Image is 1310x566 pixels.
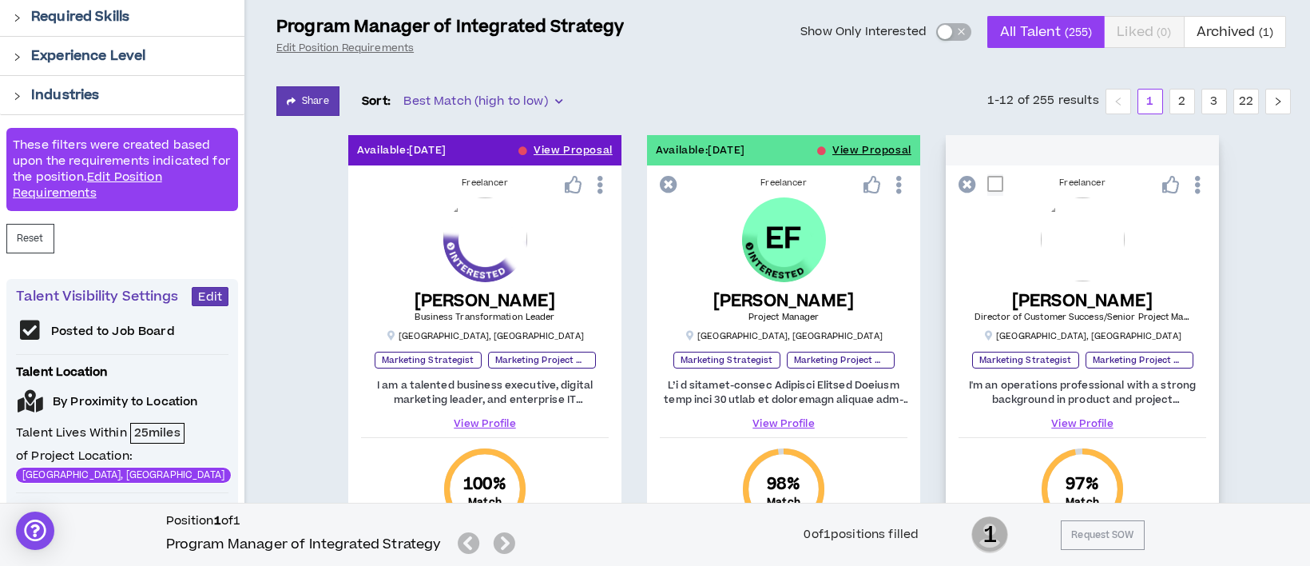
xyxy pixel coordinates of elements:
p: Talent Visibility Settings [16,287,192,306]
span: right [13,14,22,22]
span: Best Match (high to low) [403,90,562,114]
div: Freelancer [660,177,907,189]
img: UbumwqRudO7H15qIoGoTw7cRWP2olgWJSRdsaBQe.png [443,197,527,281]
a: Edit Position Requirements [276,42,414,54]
button: View Proposal [832,135,911,165]
span: Project Manager [748,311,820,323]
p: Marketing Strategist [972,352,1079,369]
span: 100 % [463,473,506,496]
li: 3 [1201,89,1227,114]
button: Request SOW [1061,520,1144,550]
small: ( 1 ) [1259,25,1273,40]
span: right [1273,97,1283,106]
p: Marketing Project Manager [1086,352,1193,369]
button: left [1106,89,1131,114]
a: View Profile [959,417,1206,431]
span: Archived [1197,13,1274,51]
span: right [13,92,22,101]
span: Liked [1117,13,1171,51]
p: [GEOGRAPHIC_DATA] , [GEOGRAPHIC_DATA] [685,330,883,342]
p: Marketing Project Manager [787,352,895,369]
p: I am a talented business executive, digital marketing leader, and enterprise IT engagement direct... [361,378,609,407]
p: Posted to Job Board [51,324,175,340]
div: Freelancer [959,177,1206,189]
p: Program Manager of Integrated Strategy [276,16,624,38]
p: Marketing Project Manager [488,352,596,369]
li: Previous Page [1106,89,1131,114]
p: Marketing Strategist [673,352,780,369]
p: Available: [DATE] [656,143,745,158]
li: 1 [1137,89,1163,114]
div: Eve F. [742,197,826,281]
a: 22 [1234,90,1258,114]
small: Match [767,496,800,508]
p: Industries [31,86,99,105]
div: 0 of 1 positions filled [804,526,919,544]
span: 98 % [767,473,800,496]
span: left [1113,97,1123,106]
small: Match [468,496,502,508]
a: View Profile [660,417,907,431]
a: View Profile [361,417,609,431]
span: Show Only Interested [800,24,927,40]
a: Edit Position Requirements [13,169,162,201]
p: I'm an operations professional with a strong background in product and project management, proces... [959,378,1206,407]
div: Freelancer [361,177,609,189]
li: 2 [1169,89,1195,114]
span: Edit [198,289,222,305]
h5: Program Manager of Integrated Strategy [166,535,442,554]
div: These filters were created based upon the requirements indicated for the position. [6,128,238,211]
p: [GEOGRAPHIC_DATA] , [GEOGRAPHIC_DATA] [983,330,1181,342]
button: Reset [6,224,54,253]
small: ( 255 ) [1065,25,1093,40]
button: right [1265,89,1291,114]
small: Match [1066,496,1099,508]
p: Sort: [362,93,391,110]
span: Director of Customer Success/Senior Project Manager [975,311,1209,323]
div: Open Intercom Messenger [16,512,54,550]
p: Experience Level [31,46,145,66]
button: View Proposal [534,135,613,165]
span: Business Transformation Leader [415,311,554,323]
li: 22 [1233,89,1259,114]
a: 2 [1170,90,1194,114]
button: Edit [192,287,228,306]
p: Marketing Strategist [375,352,482,369]
b: 1 [214,512,221,529]
button: Show Only Interested [936,23,971,41]
li: Next Page [1265,89,1291,114]
li: 1-12 of 255 results [987,89,1099,114]
p: [GEOGRAPHIC_DATA] , [GEOGRAPHIC_DATA] [386,330,584,342]
a: 1 [1138,90,1162,114]
button: Share [276,86,339,116]
span: right [13,53,22,62]
small: ( 0 ) [1157,25,1171,40]
p: Required Skills [31,7,129,26]
a: 3 [1202,90,1226,114]
span: 1 [971,515,1008,555]
p: Available: [DATE] [357,143,447,158]
span: All Talent [1000,13,1092,51]
h5: [PERSON_NAME] [415,291,556,311]
img: LcnqQtXvAwWn3W9yC66nUuYGeEY9P4insTbwbQMs.png [1041,197,1125,281]
h5: [PERSON_NAME] [975,291,1190,311]
h5: [PERSON_NAME] [713,291,855,311]
span: 97 % [1066,473,1098,496]
p: L’i d sitamet-consec Adipisci Elitsed Doeiusm temp inci 30 utlab et doloremagn aliquae adm-ve-qui... [660,378,907,407]
h6: Position of 1 [166,513,522,529]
